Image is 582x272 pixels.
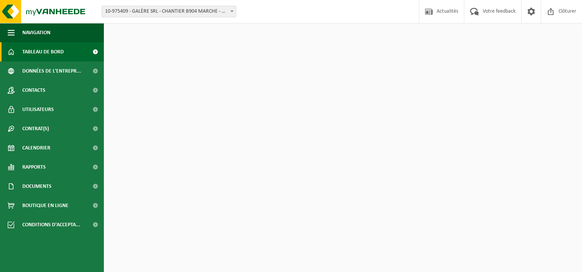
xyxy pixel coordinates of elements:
span: Utilisateurs [22,100,54,119]
span: 10-975409 - GALÈRE SRL - CHANTIER B904 MARCHE - MARCHE-EN-FAMENNE [102,6,236,17]
span: Contrat(s) [22,119,49,138]
span: Conditions d'accepta... [22,215,80,234]
span: Contacts [22,81,45,100]
span: Calendrier [22,138,50,158]
span: Tableau de bord [22,42,64,61]
span: 10-975409 - GALÈRE SRL - CHANTIER B904 MARCHE - MARCHE-EN-FAMENNE [102,6,236,17]
span: Documents [22,177,52,196]
span: Navigation [22,23,50,42]
span: Données de l'entrepr... [22,61,81,81]
span: Rapports [22,158,46,177]
span: Boutique en ligne [22,196,68,215]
